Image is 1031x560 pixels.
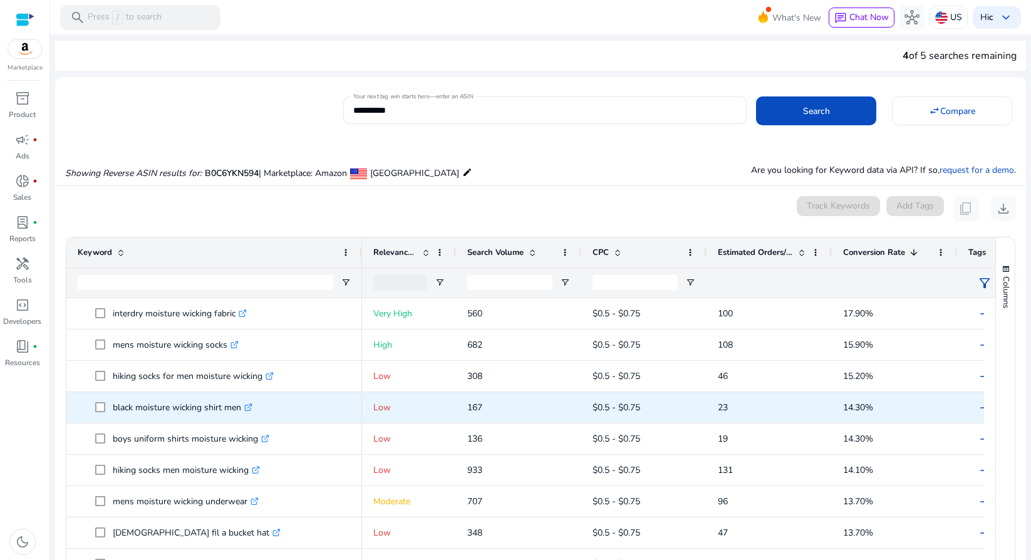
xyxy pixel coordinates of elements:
[113,363,274,389] p: hiking socks for men moisture wicking
[467,527,482,539] span: 348
[940,105,975,118] span: Compare
[467,495,482,507] span: 707
[593,464,640,476] span: $0.5 - $0.75
[829,8,894,28] button: chatChat Now
[467,464,482,476] span: 933
[15,298,30,313] span: code_blocks
[467,339,482,351] span: 682
[718,247,793,258] span: Estimated Orders/Month
[33,220,38,225] span: fiber_manual_record
[435,277,445,288] button: Open Filter Menu
[373,426,445,452] p: Low
[593,370,640,382] span: $0.5 - $0.75
[467,275,552,290] input: Search Volume Filter Input
[718,402,728,413] span: 23
[843,495,873,507] span: 13.70%
[903,48,1017,63] div: of 5 searches remaining
[113,395,252,420] p: black moisture wicking shirt men
[843,464,873,476] span: 14.10%
[843,527,873,539] span: 13.70%
[15,534,30,549] span: dark_mode
[373,457,445,483] p: Low
[834,12,847,24] span: chat
[16,150,29,162] p: Ads
[259,167,347,179] span: | Marketplace: Amazon
[843,247,905,258] span: Conversion Rate
[13,192,31,203] p: Sales
[113,457,260,483] p: hiking socks men moisture wicking
[843,370,873,382] span: 15.20%
[977,400,992,415] span: add
[977,306,992,321] span: add
[991,196,1016,221] button: download
[467,370,482,382] span: 308
[718,308,733,319] span: 100
[467,433,482,445] span: 136
[113,489,259,514] p: mens moisture wicking underwear
[593,495,640,507] span: $0.5 - $0.75
[977,494,992,509] span: add
[843,339,873,351] span: 15.90%
[15,132,30,147] span: campaign
[70,10,85,25] span: search
[88,11,162,24] p: Press to search
[977,432,992,447] span: add
[718,464,733,476] span: 131
[78,247,112,258] span: Keyword
[843,308,873,319] span: 17.90%
[113,520,281,546] p: [DEMOGRAPHIC_DATA] fil a bucket hat
[15,215,30,230] span: lab_profile
[462,165,472,180] mat-icon: edit
[593,527,640,539] span: $0.5 - $0.75
[593,402,640,413] span: $0.5 - $0.75
[718,433,728,445] span: 19
[13,274,32,286] p: Tools
[718,495,728,507] span: 96
[33,179,38,184] span: fiber_manual_record
[467,308,482,319] span: 560
[353,92,473,101] mat-label: Your next big win starts here—enter an ASIN
[205,167,259,179] span: B0C6YKN594
[9,109,36,120] p: Product
[950,6,962,28] p: US
[373,395,445,420] p: Low
[843,433,873,445] span: 14.30%
[15,256,30,271] span: handyman
[15,174,30,189] span: donut_small
[373,363,445,389] p: Low
[112,11,123,24] span: /
[33,137,38,142] span: fiber_manual_record
[904,10,920,25] span: hub
[8,63,43,73] p: Marketplace
[980,13,993,22] p: Hi
[593,339,640,351] span: $0.5 - $0.75
[996,201,1011,216] span: download
[33,344,38,349] span: fiber_manual_record
[935,11,948,24] img: us.svg
[977,526,992,541] span: add
[15,339,30,354] span: book_4
[977,276,992,291] span: filter_alt
[5,357,40,368] p: Resources
[718,527,728,539] span: 47
[899,5,925,30] button: hub
[685,277,695,288] button: Open Filter Menu
[718,339,733,351] span: 108
[593,275,678,290] input: CPC Filter Input
[772,7,821,29] span: What's New
[756,96,876,125] button: Search
[593,433,640,445] span: $0.5 - $0.75
[843,402,873,413] span: 14.30%
[467,402,482,413] span: 167
[929,105,940,117] mat-icon: swap_horiz
[718,370,728,382] span: 46
[373,247,417,258] span: Relevance Score
[903,49,909,63] span: 4
[373,520,445,546] p: Low
[989,11,993,23] b: c
[65,167,202,179] i: Showing Reverse ASIN results for:
[15,91,30,106] span: inventory_2
[467,247,524,258] span: Search Volume
[940,164,1014,176] a: request for a demo
[892,96,1012,125] button: Compare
